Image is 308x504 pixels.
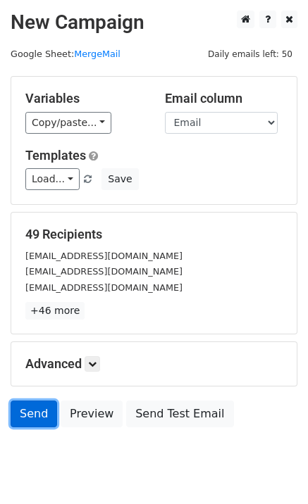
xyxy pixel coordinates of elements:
h2: New Campaign [11,11,297,34]
a: MergeMail [74,49,121,59]
a: Send Test Email [126,401,233,427]
a: Templates [25,148,86,163]
small: [EMAIL_ADDRESS][DOMAIN_NAME] [25,251,183,261]
small: Google Sheet: [11,49,121,59]
a: Daily emails left: 50 [203,49,297,59]
small: [EMAIL_ADDRESS][DOMAIN_NAME] [25,266,183,277]
h5: Email column [165,91,283,106]
a: +46 more [25,302,85,320]
a: Send [11,401,57,427]
h5: Variables [25,91,144,106]
a: Load... [25,168,80,190]
a: Copy/paste... [25,112,111,134]
h5: 49 Recipients [25,227,283,242]
iframe: Chat Widget [238,436,308,504]
a: Preview [61,401,123,427]
small: [EMAIL_ADDRESS][DOMAIN_NAME] [25,282,183,293]
h5: Advanced [25,356,283,372]
button: Save [101,168,138,190]
span: Daily emails left: 50 [203,46,297,62]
